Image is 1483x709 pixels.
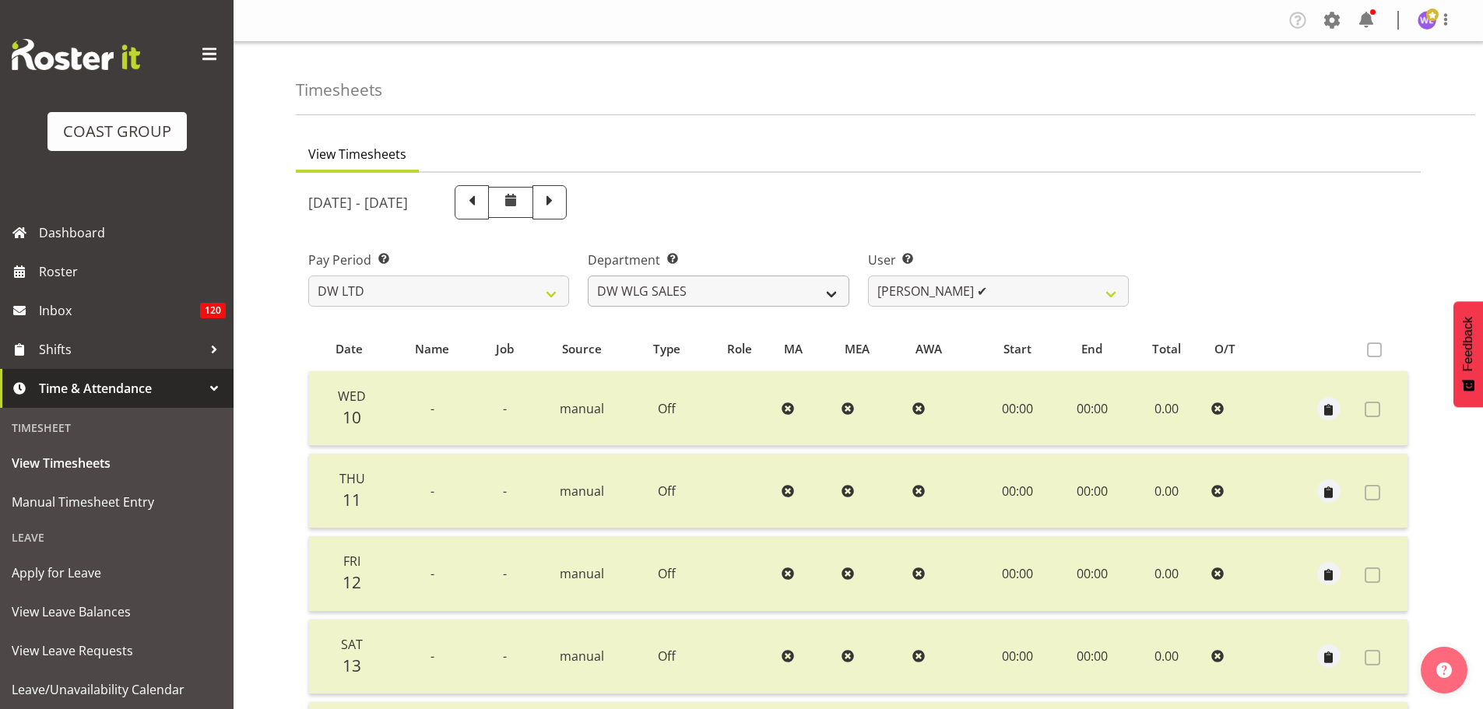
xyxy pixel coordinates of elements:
[1056,536,1128,611] td: 00:00
[12,600,222,623] span: View Leave Balances
[308,194,408,211] h5: [DATE] - [DATE]
[4,592,230,631] a: View Leave Balances
[653,340,680,358] span: Type
[39,299,200,322] span: Inbox
[560,400,604,417] span: manual
[4,631,230,670] a: View Leave Requests
[1128,371,1205,446] td: 0.00
[503,400,507,417] span: -
[784,340,803,358] span: MA
[12,561,222,584] span: Apply for Leave
[915,340,942,358] span: AWA
[630,536,705,611] td: Off
[39,338,202,361] span: Shifts
[1081,340,1102,358] span: End
[496,340,514,358] span: Job
[430,565,434,582] span: -
[296,81,382,99] h4: Timesheets
[560,648,604,665] span: manual
[200,303,226,318] span: 120
[39,221,226,244] span: Dashboard
[562,340,602,358] span: Source
[1056,619,1128,694] td: 00:00
[1461,317,1475,371] span: Feedback
[12,678,222,701] span: Leave/Unavailability Calendar
[12,39,140,70] img: Rosterit website logo
[343,571,361,593] span: 12
[4,521,230,553] div: Leave
[415,340,449,358] span: Name
[630,371,705,446] td: Off
[430,483,434,500] span: -
[560,565,604,582] span: manual
[4,483,230,521] a: Manual Timesheet Entry
[630,619,705,694] td: Off
[980,536,1056,611] td: 00:00
[39,260,226,283] span: Roster
[1152,340,1181,358] span: Total
[4,412,230,444] div: Timesheet
[339,470,365,487] span: Thu
[308,251,569,269] label: Pay Period
[343,655,361,676] span: 13
[1056,454,1128,528] td: 00:00
[1436,662,1452,678] img: help-xxl-2.png
[336,340,363,358] span: Date
[1003,340,1031,358] span: Start
[341,636,363,653] span: Sat
[1418,11,1436,30] img: wayne-eathorne1163.jpg
[630,454,705,528] td: Off
[338,388,366,405] span: Wed
[1128,619,1205,694] td: 0.00
[343,489,361,511] span: 11
[588,251,849,269] label: Department
[4,444,230,483] a: View Timesheets
[4,670,230,709] a: Leave/Unavailability Calendar
[12,490,222,514] span: Manual Timesheet Entry
[12,639,222,662] span: View Leave Requests
[308,145,406,163] span: View Timesheets
[868,251,1129,269] label: User
[343,553,360,570] span: Fri
[980,454,1056,528] td: 00:00
[727,340,752,358] span: Role
[12,451,222,475] span: View Timesheets
[980,619,1056,694] td: 00:00
[343,406,361,428] span: 10
[503,483,507,500] span: -
[845,340,870,358] span: MEA
[1128,454,1205,528] td: 0.00
[560,483,604,500] span: manual
[1214,340,1235,358] span: O/T
[430,400,434,417] span: -
[4,553,230,592] a: Apply for Leave
[1056,371,1128,446] td: 00:00
[503,648,507,665] span: -
[1453,301,1483,407] button: Feedback - Show survey
[503,565,507,582] span: -
[430,648,434,665] span: -
[63,120,171,143] div: COAST GROUP
[39,377,202,400] span: Time & Attendance
[1128,536,1205,611] td: 0.00
[980,371,1056,446] td: 00:00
